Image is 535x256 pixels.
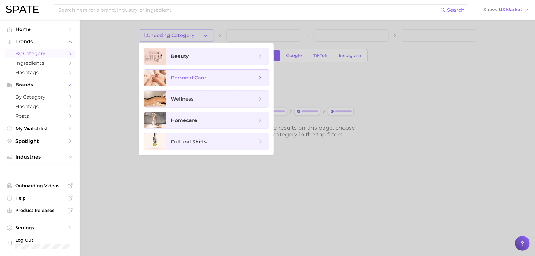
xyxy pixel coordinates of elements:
span: Trends [15,39,64,44]
a: Spotlight [5,136,75,146]
a: Ingredients [5,58,75,68]
button: ShowUS Market [482,6,530,14]
a: Onboarding Videos [5,181,75,190]
span: beauty [171,53,189,59]
span: Hashtags [15,104,64,109]
span: Help [15,195,64,201]
a: Product Releases [5,206,75,215]
ul: 1.Choosing Category [139,43,274,155]
span: Posts [15,113,64,119]
span: personal care [171,75,206,81]
span: Industries [15,154,64,160]
a: Help [5,193,75,203]
span: Hashtags [15,70,64,75]
span: Search [447,7,464,13]
a: My Watchlist [5,124,75,133]
span: Show [483,8,497,11]
span: Ingredients [15,60,64,66]
a: by Category [5,92,75,102]
span: Brands [15,82,64,88]
span: wellness [171,96,194,102]
span: Onboarding Videos [15,183,64,189]
span: homecare [171,117,197,123]
button: Brands [5,80,75,90]
span: Product Releases [15,208,64,213]
span: Home [15,26,64,32]
a: Hashtags [5,102,75,111]
span: cultural shifts [171,139,207,145]
input: Search here for a brand, industry, or ingredient [58,5,440,15]
span: by Category [15,51,64,56]
a: by Category [5,49,75,58]
button: Trends [5,37,75,46]
span: US Market [499,8,522,11]
span: Spotlight [15,138,64,144]
a: Posts [5,111,75,121]
span: My Watchlist [15,126,64,132]
a: Hashtags [5,68,75,77]
span: by Category [15,94,64,100]
a: Home [5,25,75,34]
img: SPATE [6,6,39,13]
a: Log out. Currently logged in with e-mail jkno@cosmax.com. [5,235,75,251]
span: Settings [15,225,64,231]
a: Settings [5,223,75,232]
button: Industries [5,152,75,162]
span: Log Out [15,237,70,243]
